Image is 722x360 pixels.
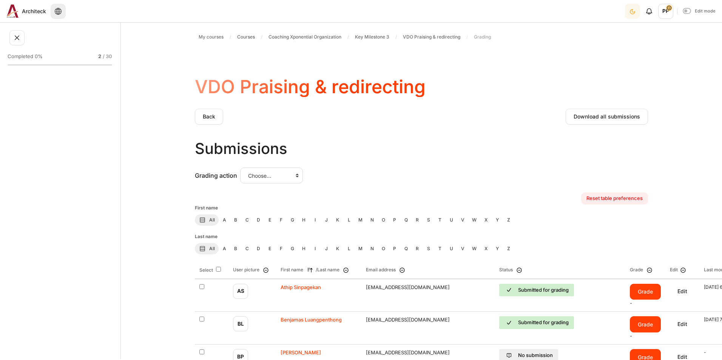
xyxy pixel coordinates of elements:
[492,214,503,226] a: Y
[195,243,219,254] a: All
[423,214,434,226] a: S
[468,214,480,226] a: W
[234,32,258,42] a: Courses
[264,214,275,226] a: E
[281,267,303,272] a: First name
[658,4,673,19] span: PP
[646,266,653,274] img: switch_minus
[298,214,309,226] a: H
[264,243,275,254] a: E
[241,243,253,254] a: C
[233,267,259,272] a: User picture
[403,34,460,40] span: VDO Praising & redirecting
[321,214,332,226] a: J
[400,214,412,226] a: Q
[423,243,434,254] a: S
[281,317,342,323] span: Benjamas Luangpenthong
[366,243,378,254] a: N
[626,3,639,19] div: Dark Mode
[341,266,352,274] a: Hide Full name
[230,243,241,254] a: B
[625,4,640,19] button: Light Mode Dark Mode
[468,243,480,254] a: W
[321,243,332,254] a: J
[309,214,321,226] a: I
[471,32,494,42] a: Grading
[355,243,366,254] a: M
[665,262,699,279] th: Edit
[287,214,298,226] a: G
[4,5,46,18] a: Architeck Architeck
[434,243,446,254] a: T
[22,7,46,15] span: Architeck
[195,171,237,180] label: Grading action
[400,243,412,254] a: Q
[275,214,287,226] a: F
[644,266,655,274] a: Hide Grade
[8,51,115,73] a: Completed 0% 2 / 30
[268,34,341,40] span: Coaching Xponential Organization
[503,214,514,226] a: Z
[216,267,221,272] input: Select all
[262,266,270,274] img: switch_minus
[355,34,389,40] span: Key Milestone 3
[7,5,19,18] img: Architeck
[276,262,361,279] th: /
[412,214,423,226] a: R
[343,243,355,254] a: L
[241,214,253,226] a: C
[233,284,251,299] a: AS
[515,266,523,274] img: switch_minus
[446,243,457,254] a: U
[317,267,339,272] a: Last name
[492,243,503,254] a: Y
[630,316,661,332] a: Grade
[679,266,687,274] img: switch_minus
[98,53,101,60] span: 2
[400,32,463,42] a: VDO Praising & redirecting
[366,267,396,272] a: Email address
[195,262,228,279] th: Select
[352,32,392,42] a: Key Milestone 3
[361,312,495,345] td: [EMAIL_ADDRESS][DOMAIN_NAME]
[480,214,492,226] a: X
[625,279,665,312] td: -
[281,284,321,290] a: Athip Sinpagekan
[281,349,321,355] a: [PERSON_NAME]
[195,205,648,211] h5: First name
[219,214,230,226] a: A
[581,192,648,205] a: Reset table preferences
[412,243,423,254] a: R
[195,233,648,240] h5: Last name
[230,214,241,226] a: B
[670,284,695,299] a: Edit
[342,266,350,274] img: switch_minus
[261,266,272,274] a: Hide User picture
[309,243,321,254] a: I
[361,279,495,312] td: [EMAIL_ADDRESS][DOMAIN_NAME]
[195,109,223,125] a: Back
[474,34,491,40] span: Grading
[378,243,389,254] a: O
[219,243,230,254] a: A
[195,139,648,158] h2: Submissions
[265,32,344,42] a: Coaching Xponential Organization
[625,312,665,345] td: -
[366,214,378,226] a: N
[275,243,287,254] a: F
[51,4,66,19] button: Languages
[642,4,657,19] div: Show notification window with no new notifications
[8,53,43,60] span: Completed 0%
[332,214,343,226] a: K
[446,214,457,226] a: U
[670,316,695,331] a: Edit
[503,243,514,254] a: Z
[457,243,468,254] a: V
[499,316,574,329] div: Submitted for grading
[195,31,648,43] nav: Navigation bar
[397,266,408,274] a: Hide Email address
[343,214,355,226] a: L
[233,316,248,331] span: BL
